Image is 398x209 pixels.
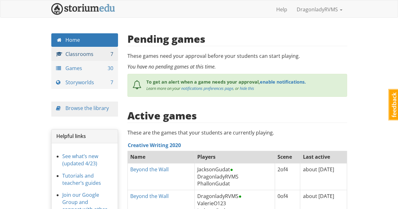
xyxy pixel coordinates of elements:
a: hide this [240,85,254,91]
a: Tutorials and teacher’s guides [62,172,101,186]
p: These games need your approval before your students can start playing. [127,52,347,60]
span: JacksonGudat [197,166,233,173]
a: enable notifications. [260,79,306,85]
a: Games 30 [51,62,118,75]
em: Learn more on your , or [146,85,254,91]
span: To get an alert when a game needs your approval, [146,79,260,85]
span: DragonladyRVMS [197,173,238,180]
a: Classrooms 7 [51,47,118,61]
span: 7 [110,79,113,86]
a: DragonladyRVMS [292,2,347,17]
a: Storyworlds 7 [51,76,118,89]
h2: Active games [127,110,197,121]
em: You have no pending games at this time. [127,63,216,70]
p: These are the games that your students are currently playing. [127,129,347,136]
span: DragonladyRVMS [197,193,242,200]
span: PhallonGudat [197,180,230,187]
img: StoriumEDU [51,3,115,15]
a: Home [51,33,118,47]
a: Help [272,2,292,17]
a: Creative Writing 2020 [128,142,181,149]
th: Last active [300,151,347,163]
a: See what’s new (updated 4/23) [62,153,98,167]
th: Name [128,151,195,163]
span: ● [238,193,242,200]
span: 30 [108,65,113,72]
a: Browse the library [65,105,109,112]
span: 7 [110,51,113,58]
td: about [DATE] [300,163,347,190]
td: 2 of 4 [275,163,300,190]
span: ● [230,166,233,173]
a: Beyond the Wall [130,193,169,200]
h2: Pending games [127,33,205,44]
th: Players [195,151,275,163]
a: Beyond the Wall [130,166,169,173]
div: Helpful links [52,129,118,143]
a: notifications preferences page [181,85,233,91]
span: ValerieO123 [197,200,226,207]
th: Scene [275,151,300,163]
